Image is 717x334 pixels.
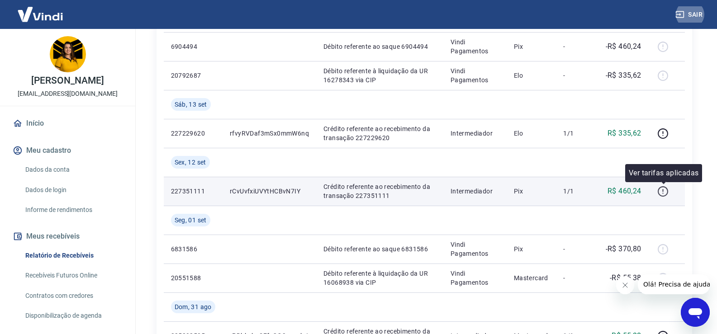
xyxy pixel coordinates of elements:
p: 20551588 [171,273,215,282]
p: -R$ 55,38 [610,273,641,283]
span: Olá! Precisa de ajuda? [5,6,76,14]
p: Elo [514,71,549,80]
p: Débito referente ao saque 6904494 [323,42,436,51]
p: Pix [514,187,549,196]
p: rCvUvfxiUVYtHCBvN7IY [230,187,309,196]
p: Vindi Pagamentos [451,38,499,56]
p: [PERSON_NAME] [31,76,104,85]
p: Crédito referente ao recebimento da transação 227351111 [323,182,436,200]
p: 1/1 [563,129,590,138]
p: Vindi Pagamentos [451,269,499,287]
p: Intermediador [451,129,499,138]
p: [EMAIL_ADDRESS][DOMAIN_NAME] [18,89,118,99]
p: 227351111 [171,187,215,196]
a: Relatório de Recebíveis [22,246,124,265]
a: Disponibilização de agenda [22,306,124,325]
a: Recebíveis Futuros Online [22,266,124,285]
iframe: Fechar mensagem [616,276,634,294]
p: - [563,245,590,254]
p: Débito referente à liquidação da UR 16068938 via CIP [323,269,436,287]
p: R$ 460,24 [608,186,641,197]
p: 6831586 [171,245,215,254]
span: Dom, 31 ago [175,302,212,311]
p: Vindi Pagamentos [451,66,499,85]
p: Débito referente ao saque 6831586 [323,245,436,254]
p: - [563,71,590,80]
p: 227229620 [171,129,215,138]
span: Seg, 01 set [175,216,207,225]
p: - [563,273,590,282]
p: - [563,42,590,51]
p: 1/1 [563,187,590,196]
button: Meu cadastro [11,141,124,160]
button: Meus recebíveis [11,226,124,246]
iframe: Mensagem da empresa [638,274,710,294]
p: Intermediador [451,187,499,196]
p: R$ 335,62 [608,128,641,139]
img: Vindi [11,0,70,28]
p: Débito referente à liquidação da UR 16278343 via CIP [323,66,436,85]
a: Informe de rendimentos [22,201,124,219]
p: -R$ 460,24 [606,41,641,52]
p: Mastercard [514,273,549,282]
p: -R$ 335,62 [606,70,641,81]
span: Sáb, 13 set [175,100,207,109]
a: Dados da conta [22,160,124,179]
p: Crédito referente ao recebimento da transação 227229620 [323,124,436,142]
p: 6904494 [171,42,215,51]
button: Sair [674,6,706,23]
iframe: Botão para abrir a janela de mensagens [681,298,710,327]
p: -R$ 370,80 [606,244,641,254]
p: Vindi Pagamentos [451,240,499,258]
a: Contratos com credores [22,287,124,305]
p: rfvyRVDaf3mSx0mmW6nq [230,129,309,138]
p: 20792687 [171,71,215,80]
p: Ver tarifas aplicadas [629,168,698,179]
a: Início [11,113,124,133]
img: 6c72bc9f-edfa-4208-aad6-93cbfca7a5c5.jpeg [50,36,86,72]
p: Elo [514,129,549,138]
p: Pix [514,42,549,51]
p: Pix [514,245,549,254]
span: Sex, 12 set [175,158,206,167]
a: Dados de login [22,181,124,199]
